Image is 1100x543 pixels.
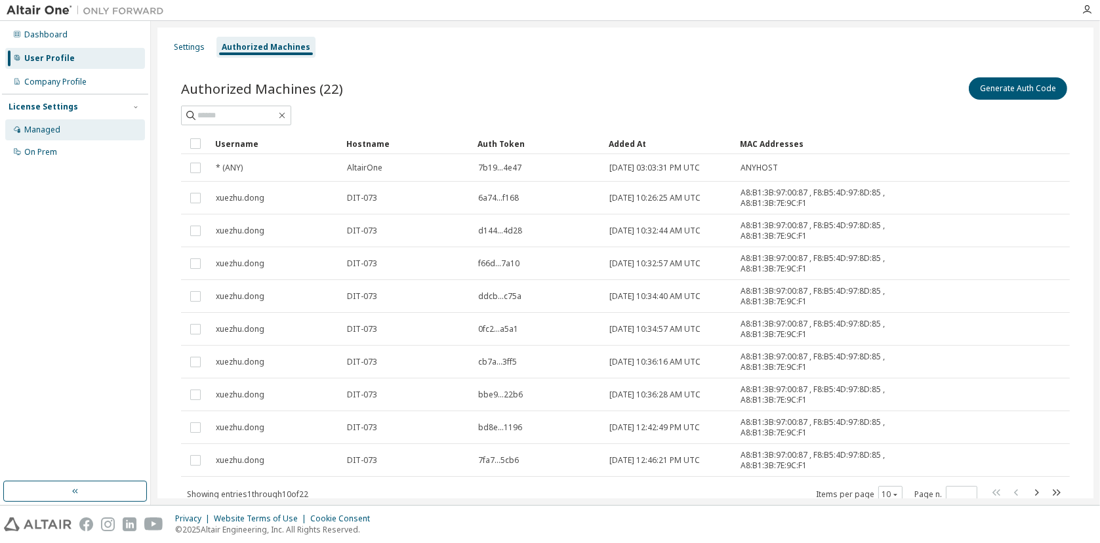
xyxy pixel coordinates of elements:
img: Altair One [7,4,171,17]
span: 0fc2...a5a1 [478,324,518,334]
span: xuezhu.dong [216,390,264,400]
div: Website Terms of Use [214,513,310,524]
span: A8:B1:3B:97:00:87 , F8:B5:4D:97:8D:85 , A8:B1:3B:7E:9C:F1 [741,220,926,241]
span: 7b19...4e47 [478,163,521,173]
span: Showing entries 1 through 10 of 22 [187,489,308,500]
span: [DATE] 10:36:28 AM UTC [609,390,701,400]
span: [DATE] 03:03:31 PM UTC [609,163,700,173]
span: DIT-073 [347,291,377,302]
p: © 2025 Altair Engineering, Inc. All Rights Reserved. [175,524,378,535]
span: DIT-073 [347,258,377,269]
span: [DATE] 10:26:25 AM UTC [609,193,701,203]
div: License Settings [9,102,78,112]
img: linkedin.svg [123,517,136,531]
span: ddcb...c75a [478,291,521,302]
span: [DATE] 10:32:44 AM UTC [609,226,701,236]
span: bbe9...22b6 [478,390,523,400]
span: DIT-073 [347,226,377,236]
span: [DATE] 12:46:21 PM UTC [609,455,700,466]
img: altair_logo.svg [4,517,71,531]
span: A8:B1:3B:97:00:87 , F8:B5:4D:97:8D:85 , A8:B1:3B:7E:9C:F1 [741,188,926,209]
div: Username [215,133,336,154]
span: ANYHOST [741,163,778,173]
span: bd8e...1196 [478,422,522,433]
div: User Profile [24,53,75,64]
div: Added At [609,133,729,154]
span: Authorized Machines (22) [181,79,343,98]
span: xuezhu.dong [216,226,264,236]
span: A8:B1:3B:97:00:87 , F8:B5:4D:97:8D:85 , A8:B1:3B:7E:9C:F1 [741,286,926,307]
button: 10 [882,489,899,500]
span: DIT-073 [347,455,377,466]
img: instagram.svg [101,517,115,531]
span: DIT-073 [347,422,377,433]
span: [DATE] 12:42:49 PM UTC [609,422,700,433]
span: 6a74...f168 [478,193,519,203]
div: Dashboard [24,30,68,40]
img: facebook.svg [79,517,93,531]
span: DIT-073 [347,193,377,203]
span: Page n. [914,486,977,503]
span: xuezhu.dong [216,324,264,334]
span: [DATE] 10:34:40 AM UTC [609,291,701,302]
span: 7fa7...5cb6 [478,455,519,466]
div: Company Profile [24,77,87,87]
span: A8:B1:3B:97:00:87 , F8:B5:4D:97:8D:85 , A8:B1:3B:7E:9C:F1 [741,384,926,405]
span: Items per page [816,486,903,503]
span: DIT-073 [347,324,377,334]
span: xuezhu.dong [216,258,264,269]
div: Cookie Consent [310,513,378,524]
span: xuezhu.dong [216,357,264,367]
div: Hostname [346,133,467,154]
span: [DATE] 10:34:57 AM UTC [609,324,701,334]
span: [DATE] 10:32:57 AM UTC [609,258,701,269]
span: xuezhu.dong [216,193,264,203]
div: Managed [24,125,60,135]
div: Privacy [175,513,214,524]
div: MAC Addresses [740,133,926,154]
span: d144...4d28 [478,226,522,236]
div: On Prem [24,147,57,157]
span: A8:B1:3B:97:00:87 , F8:B5:4D:97:8D:85 , A8:B1:3B:7E:9C:F1 [741,253,926,274]
span: [DATE] 10:36:16 AM UTC [609,357,701,367]
div: Settings [174,42,205,52]
span: xuezhu.dong [216,455,264,466]
span: f66d...7a10 [478,258,519,269]
div: Authorized Machines [222,42,310,52]
span: AltairOne [347,163,382,173]
div: Auth Token [478,133,598,154]
span: A8:B1:3B:97:00:87 , F8:B5:4D:97:8D:85 , A8:B1:3B:7E:9C:F1 [741,352,926,372]
span: xuezhu.dong [216,291,264,302]
button: Generate Auth Code [969,77,1067,100]
span: DIT-073 [347,357,377,367]
span: A8:B1:3B:97:00:87 , F8:B5:4D:97:8D:85 , A8:B1:3B:7E:9C:F1 [741,450,926,471]
span: A8:B1:3B:97:00:87 , F8:B5:4D:97:8D:85 , A8:B1:3B:7E:9C:F1 [741,417,926,438]
span: cb7a...3ff5 [478,357,517,367]
span: DIT-073 [347,390,377,400]
span: A8:B1:3B:97:00:87 , F8:B5:4D:97:8D:85 , A8:B1:3B:7E:9C:F1 [741,319,926,340]
span: xuezhu.dong [216,422,264,433]
span: * (ANY) [216,163,243,173]
img: youtube.svg [144,517,163,531]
